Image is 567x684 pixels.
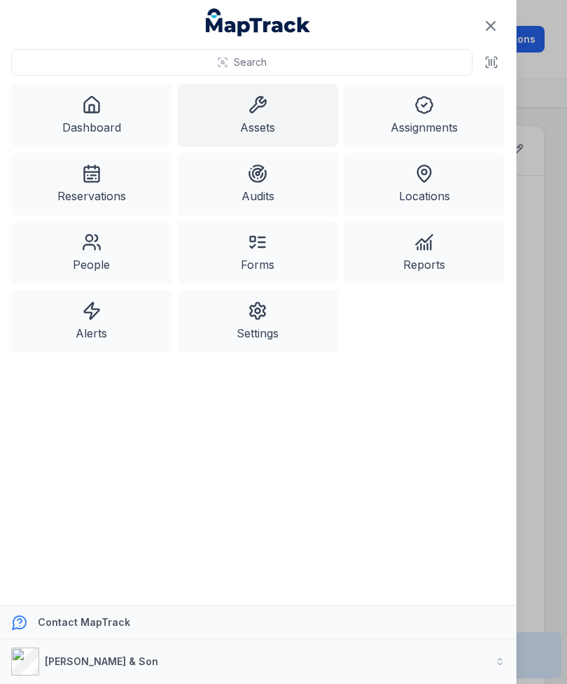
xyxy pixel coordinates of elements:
strong: [PERSON_NAME] & Son [45,655,158,667]
a: People [11,221,172,284]
button: Close navigation [476,11,505,41]
span: Search [234,55,267,69]
a: Locations [344,153,505,216]
strong: Contact MapTrack [38,616,130,628]
a: Reservations [11,153,172,216]
a: Audits [178,153,339,216]
a: Reports [344,221,505,284]
a: Forms [178,221,339,284]
button: Search [11,49,472,76]
a: MapTrack [206,8,311,36]
a: Alerts [11,290,172,353]
a: Assets [178,84,339,147]
a: Settings [178,290,339,353]
a: Assignments [344,84,505,147]
a: Dashboard [11,84,172,147]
